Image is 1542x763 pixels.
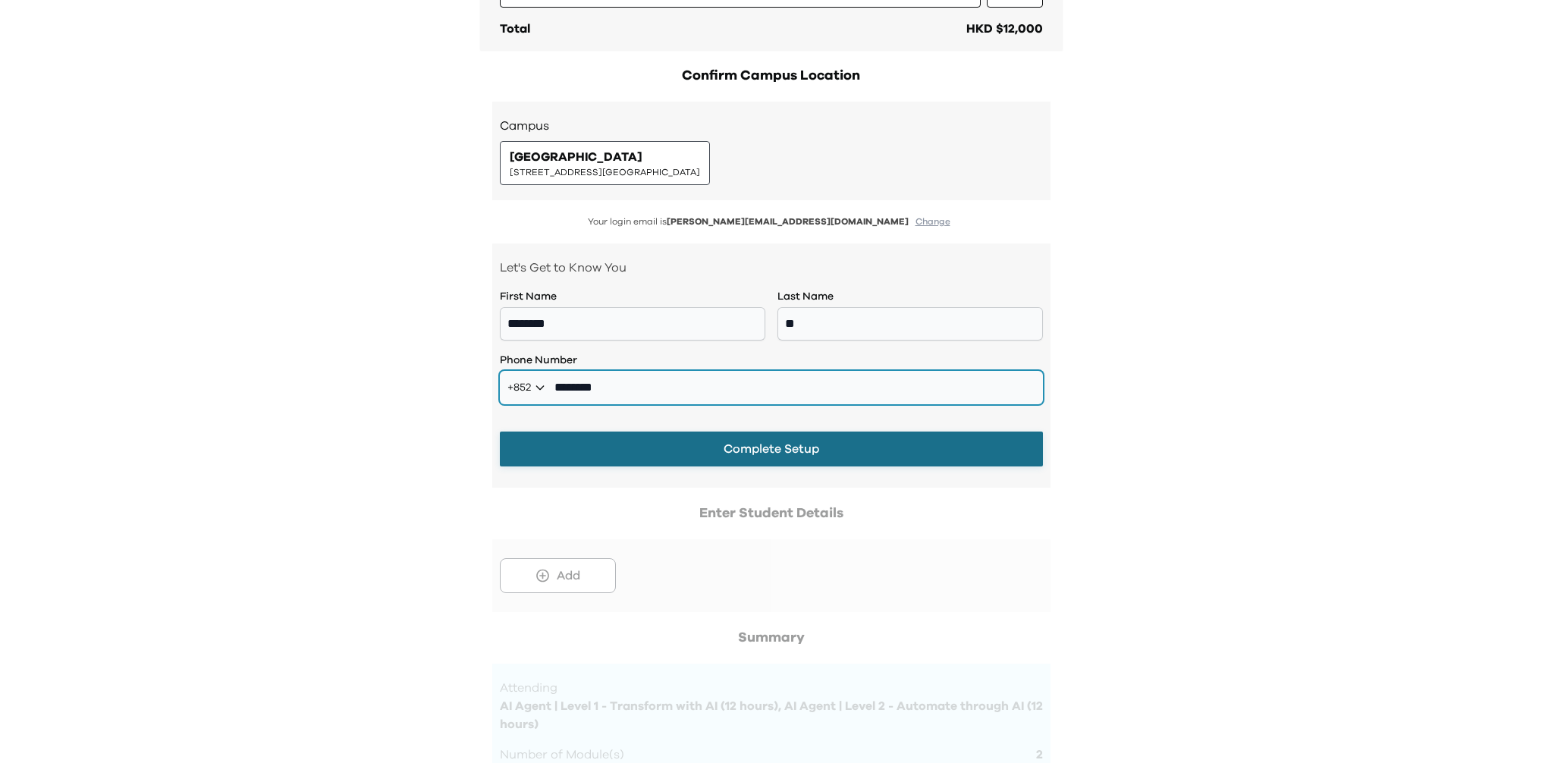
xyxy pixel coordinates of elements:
[966,20,1043,38] div: HKD $12,000
[500,432,1043,466] button: Complete Setup
[510,166,700,178] span: [STREET_ADDRESS][GEOGRAPHIC_DATA]
[492,65,1051,86] h2: Confirm Campus Location
[911,215,955,228] button: Change
[500,117,1043,135] h3: Campus
[500,289,765,304] label: First Name
[500,23,530,35] span: Total
[667,217,909,226] span: [PERSON_NAME][EMAIL_ADDRESS][DOMAIN_NAME]
[510,148,642,166] span: [GEOGRAPHIC_DATA]
[500,353,1043,368] label: Phone Number
[777,289,1043,304] label: Last Name
[500,259,1043,277] p: Let's Get to Know You
[492,215,1051,228] p: Your login email is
